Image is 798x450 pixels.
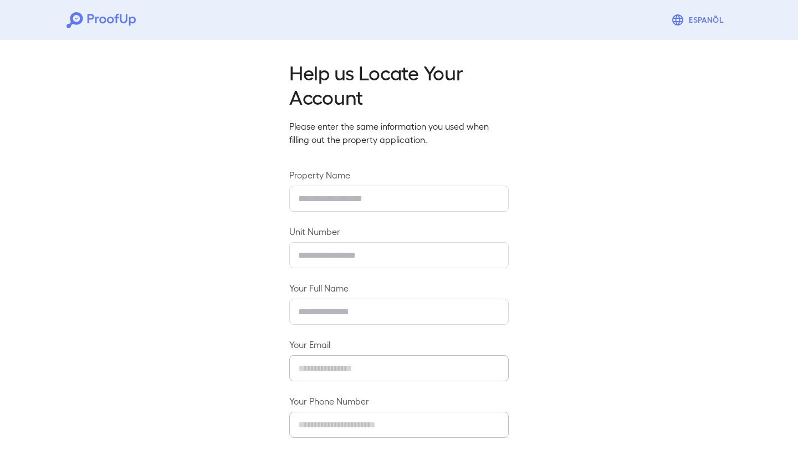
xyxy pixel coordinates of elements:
[289,338,509,351] label: Your Email
[289,60,509,109] h2: Help us Locate Your Account
[289,120,509,146] p: Please enter the same information you used when filling out the property application.
[289,282,509,294] label: Your Full Name
[289,395,509,407] label: Your Phone Number
[289,225,509,238] label: Unit Number
[667,9,731,31] button: Espanõl
[289,168,509,181] label: Property Name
